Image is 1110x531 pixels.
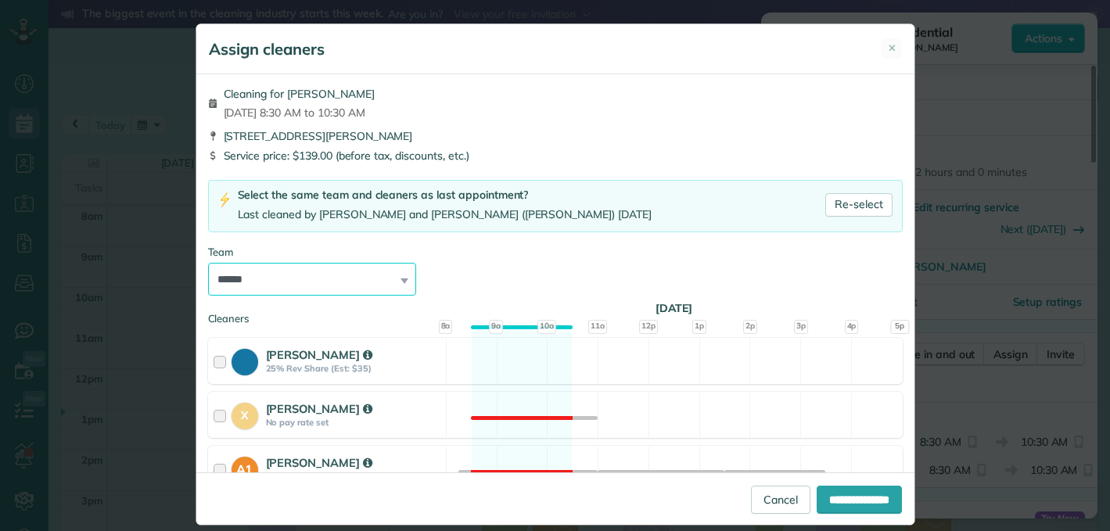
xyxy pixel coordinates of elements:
[232,457,258,479] strong: A1
[209,38,325,60] h5: Assign cleaners
[888,41,896,56] span: ✕
[238,187,652,203] div: Select the same team and cleaners as last appointment?
[266,471,441,482] strong: No pay rate set
[266,363,441,374] strong: 25% Rev Share (Est: $35)
[266,401,372,416] strong: [PERSON_NAME]
[208,128,903,144] div: [STREET_ADDRESS][PERSON_NAME]
[208,148,903,163] div: Service price: $139.00 (before tax, discounts, etc.)
[224,105,375,120] span: [DATE] 8:30 AM to 10:30 AM
[218,192,232,208] img: lightning-bolt-icon-94e5364df696ac2de96d3a42b8a9ff6ba979493684c50e6bbbcda72601fa0d29.png
[238,206,652,223] div: Last cleaned by [PERSON_NAME] and [PERSON_NAME] ([PERSON_NAME]) [DATE]
[266,455,372,470] strong: [PERSON_NAME]
[208,311,903,316] div: Cleaners
[232,403,258,424] strong: X
[825,193,893,217] a: Re-select
[208,245,903,260] div: Team
[266,417,441,428] strong: No pay rate set
[224,86,375,102] span: Cleaning for [PERSON_NAME]
[266,347,372,362] strong: [PERSON_NAME]
[751,486,810,514] a: Cancel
